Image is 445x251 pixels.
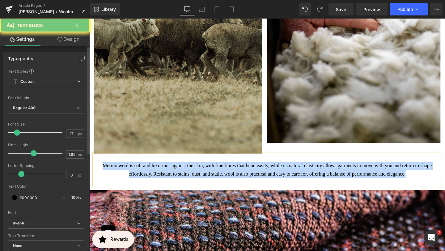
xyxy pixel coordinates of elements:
[8,69,84,74] div: Text Styles
[8,53,33,61] div: Typography
[430,3,443,15] button: More
[363,6,380,13] span: Preview
[336,6,346,13] span: Save
[314,3,326,15] button: Redo
[8,143,84,147] div: Line Height
[13,243,23,248] b: None
[46,32,91,46] a: Design
[78,173,83,177] span: px
[78,152,83,156] span: em
[12,217,27,232] button: Open favorites
[8,164,84,168] div: Letter Spacing
[8,184,84,189] div: Text Color
[224,3,239,15] a: Mobile
[299,3,311,15] button: Undo
[19,3,90,8] a: Article Pages
[13,105,36,110] b: Regular 400
[90,3,120,15] a: New Library
[8,211,84,215] div: Font
[19,9,78,14] span: [PERSON_NAME] x Woolmark 2025
[397,7,413,12] span: Publish
[8,122,84,126] div: Font Size
[8,234,84,238] div: Text Transform
[20,79,35,84] b: Custom
[356,3,388,15] a: Preview
[78,132,83,136] span: px
[437,230,442,235] span: 1
[210,3,224,15] a: Tablet
[19,194,59,201] input: Color
[9,151,365,168] p: Merino wool is soft and luxurious against the skin, with fine fibres that bend easily, while its ...
[180,3,195,15] a: Desktop
[69,192,84,203] div: %
[13,221,24,226] i: avenir
[101,6,116,12] span: Library
[195,3,210,15] a: Laptop
[390,3,428,15] button: Publish
[8,96,84,100] div: Font Weight
[17,23,43,28] span: Text Block
[424,230,439,245] iframe: Intercom live chat
[3,223,47,241] iframe: Button to open loyalty program pop-up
